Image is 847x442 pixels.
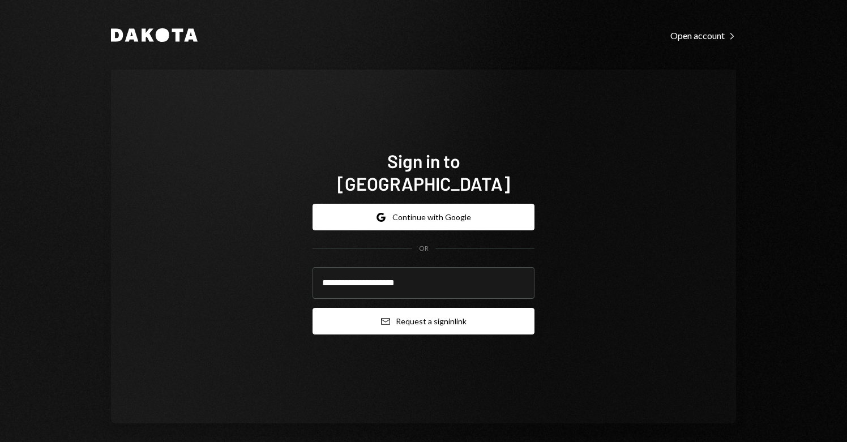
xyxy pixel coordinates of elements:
[313,149,534,195] h1: Sign in to [GEOGRAPHIC_DATA]
[313,308,534,334] button: Request a signinlink
[670,30,736,41] div: Open account
[419,244,429,254] div: OR
[313,204,534,230] button: Continue with Google
[670,29,736,41] a: Open account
